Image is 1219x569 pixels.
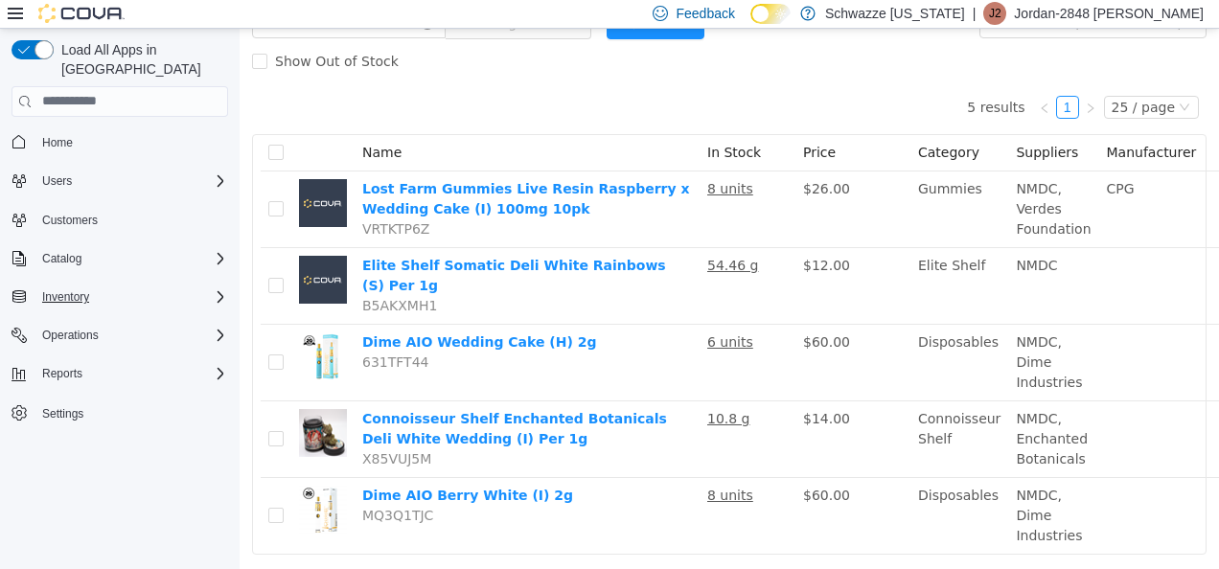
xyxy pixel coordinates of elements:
[54,40,228,79] span: Load All Apps in [GEOGRAPHIC_DATA]
[563,229,610,244] span: $12.00
[123,269,197,284] span: B5AKXMH1
[872,68,935,89] div: 25 / page
[4,128,236,156] button: Home
[34,247,89,270] button: Catalog
[867,152,895,168] span: CPG
[4,168,236,194] button: Users
[123,326,189,341] span: 631TFT44
[793,67,816,90] li: Previous Page
[776,382,848,438] span: NMDC, Enchanted Botanicals
[59,150,107,198] img: Lost Farm Gummies Live Resin Raspberry x Wedding Cake (I) 100mg 10pk placeholder
[939,73,951,86] i: icon: down
[563,382,610,398] span: $14.00
[34,247,228,270] span: Catalog
[671,449,769,525] td: Disposables
[59,304,107,352] img: Dime AIO Wedding Cake (H) 2g hero shot
[799,74,811,85] i: icon: left
[839,67,862,90] li: Next Page
[4,360,236,387] button: Reports
[4,245,236,272] button: Catalog
[34,209,105,232] a: Customers
[123,382,427,418] a: Connoisseur Shelf Enchanted Botanicals Deli White Wedding (I) Per 1g
[676,4,734,23] span: Feedback
[671,296,769,373] td: Disposables
[776,459,842,514] span: NMDC, Dime Industries
[123,229,426,264] a: Elite Shelf Somatic Deli White Rainbows (S) Per 1g
[34,170,80,193] button: Users
[34,324,106,347] button: Operations
[34,208,228,232] span: Customers
[468,306,514,321] u: 6 units
[845,74,857,85] i: icon: right
[468,152,514,168] u: 8 units
[123,422,192,438] span: X85VUJ5M
[776,306,842,361] span: NMDC, Dime Industries
[4,284,236,310] button: Inventory
[4,398,236,426] button: Settings
[4,206,236,234] button: Customers
[28,25,167,40] span: Show Out of Stock
[34,285,228,308] span: Inventory
[34,285,97,308] button: Inventory
[34,362,90,385] button: Reports
[59,457,107,505] img: Dime AIO Berry White (I) 2g hero shot
[563,116,596,131] span: Price
[671,143,769,219] td: Gummies
[34,402,91,425] a: Settings
[563,459,610,474] span: $60.00
[727,67,785,90] li: 5 results
[123,459,333,474] a: Dime AIO Berry White (I) 2g
[563,152,610,168] span: $26.00
[34,400,228,424] span: Settings
[42,366,82,381] span: Reports
[34,130,228,154] span: Home
[34,131,80,154] a: Home
[38,4,125,23] img: Cova
[468,116,521,131] span: In Stock
[750,4,791,24] input: Dark Mode
[42,213,98,228] span: Customers
[42,173,72,189] span: Users
[468,229,518,244] u: 54.46 g
[867,116,957,131] span: Manufacturer
[123,479,194,494] span: MQ3Q1TJC
[983,2,1006,25] div: Jordan-2848 Garcia
[123,306,357,321] a: Dime AIO Wedding Cake (H) 2g
[123,152,450,188] a: Lost Farm Gummies Live Resin Raspberry x Wedding Cake (I) 100mg 10pk
[1014,2,1204,25] p: Jordan-2848 [PERSON_NAME]
[42,135,73,150] span: Home
[11,121,228,477] nav: Complex example
[468,459,514,474] u: 8 units
[42,406,83,421] span: Settings
[776,152,851,208] span: NMDC, Verdes Foundation
[817,68,839,89] a: 1
[671,219,769,296] td: Elite Shelf
[34,362,228,385] span: Reports
[59,227,107,275] img: Elite Shelf Somatic Deli White Rainbows (S) Per 1g placeholder
[468,382,511,398] u: 10.8 g
[671,373,769,449] td: Connoisseur Shelf
[678,116,740,131] span: Category
[42,251,81,266] span: Catalog
[973,2,977,25] p: |
[989,2,1001,25] span: J2
[816,67,839,90] li: 1
[825,2,965,25] p: Schwazze [US_STATE]
[776,229,817,244] span: NMDC
[776,116,839,131] span: Suppliers
[34,324,228,347] span: Operations
[4,322,236,349] button: Operations
[123,116,162,131] span: Name
[750,24,751,25] span: Dark Mode
[34,170,228,193] span: Users
[563,306,610,321] span: $60.00
[59,380,107,428] img: Connoisseur Shelf Enchanted Botanicals Deli White Wedding (I) Per 1g hero shot
[42,289,89,305] span: Inventory
[42,328,99,343] span: Operations
[123,193,190,208] span: VRTKTP6Z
